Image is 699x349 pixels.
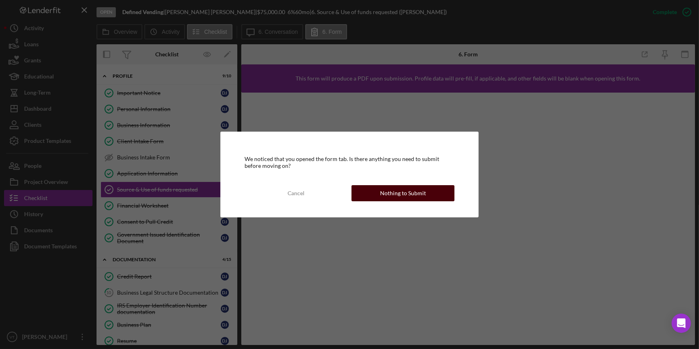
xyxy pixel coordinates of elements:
div: Nothing to Submit [380,185,426,201]
button: Nothing to Submit [352,185,454,201]
div: We noticed that you opened the form tab. Is there anything you need to submit before moving on? [245,156,454,169]
button: Cancel [245,185,347,201]
div: Open Intercom Messenger [672,314,691,333]
div: Cancel [288,185,304,201]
